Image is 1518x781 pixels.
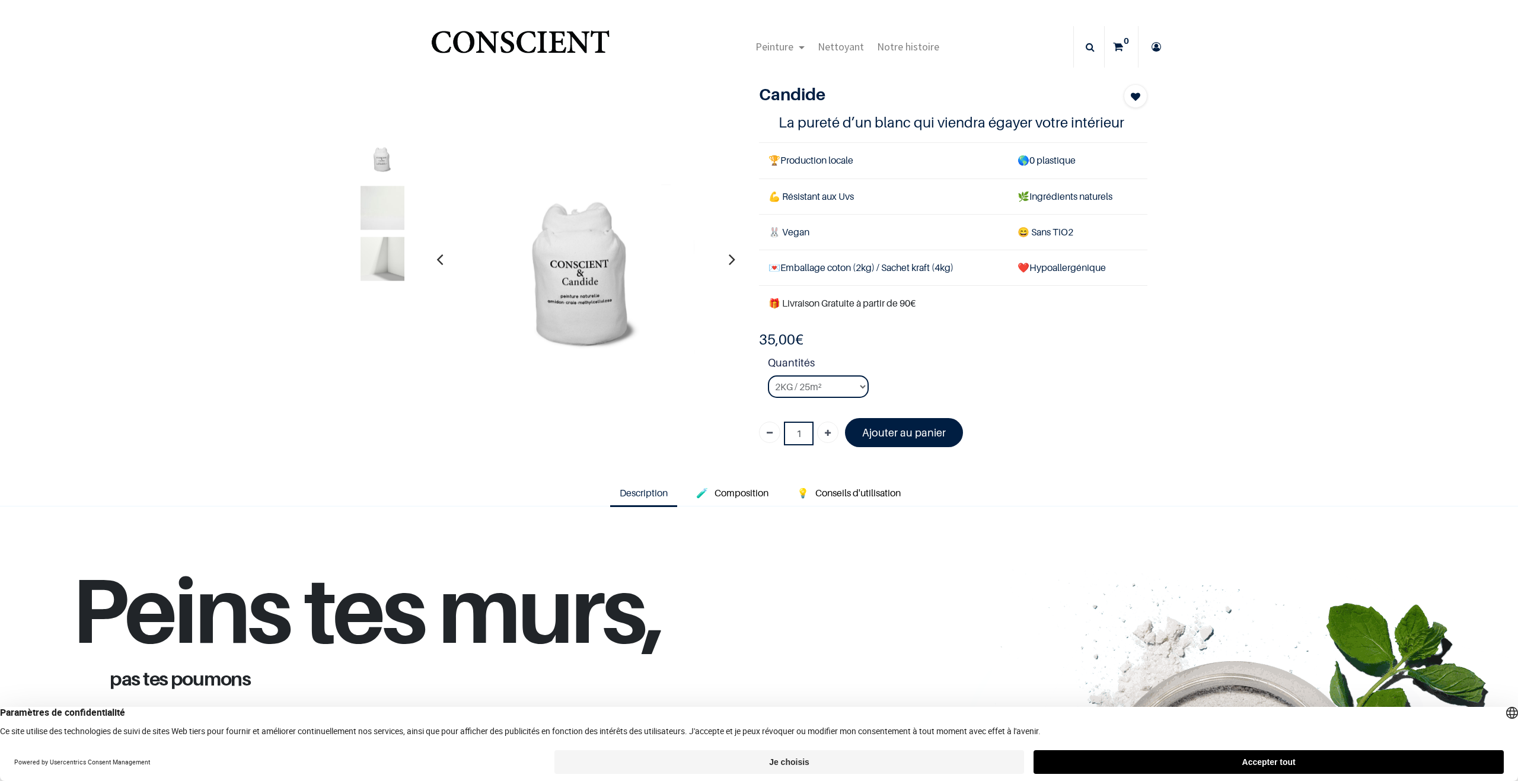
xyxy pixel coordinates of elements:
h1: Candide [759,84,1089,104]
span: Composition [715,487,768,499]
span: Peinture [755,40,793,53]
span: Notre histoire [877,40,939,53]
img: Product image [361,186,404,229]
span: 🌎 [1018,154,1029,166]
span: 💡 [797,487,809,499]
a: Peinture [749,26,811,68]
img: Conscient [429,24,612,71]
span: 💌 [768,262,780,273]
span: Add to wishlist [1131,90,1140,104]
h4: La pureté d’un blanc qui viendra égayer votre intérieur [779,113,1128,132]
span: Nettoyant [818,40,864,53]
a: Logo of Conscient [429,24,612,71]
img: Product image [361,135,404,178]
td: 0 plastique [1008,143,1147,178]
span: Conseils d'utilisation [815,487,901,499]
span: 💪 Résistant aux Uvs [768,190,854,202]
td: Ingrédients naturels [1008,178,1147,214]
h1: Peins tes murs, [71,563,664,669]
span: Description [620,487,668,499]
span: 😄 S [1018,226,1037,238]
a: Supprimer [759,422,780,443]
span: 🏆 [768,154,780,166]
a: Ajouter au panier [845,418,963,447]
td: ❤️Hypoallergénique [1008,250,1147,285]
a: 0 [1105,26,1138,68]
h1: pas tes poumons [101,669,634,688]
span: 35,00 [759,331,795,348]
sup: 0 [1121,35,1132,47]
button: Add to wishlist [1124,84,1147,108]
a: Ajouter [817,422,838,443]
span: 🐰 Vegan [768,226,809,238]
td: Production locale [759,143,1008,178]
font: Ajouter au panier [862,426,946,439]
b: € [759,331,803,348]
td: ans TiO2 [1008,214,1147,250]
img: Product image [455,129,716,390]
strong: Quantités [768,355,1147,375]
span: 🧪 [696,487,708,499]
td: Emballage coton (2kg) / Sachet kraft (4kg) [759,250,1008,285]
span: 🌿 [1018,190,1029,202]
font: 🎁 Livraison Gratuite à partir de 90€ [768,297,916,309]
img: Product image [361,237,404,280]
